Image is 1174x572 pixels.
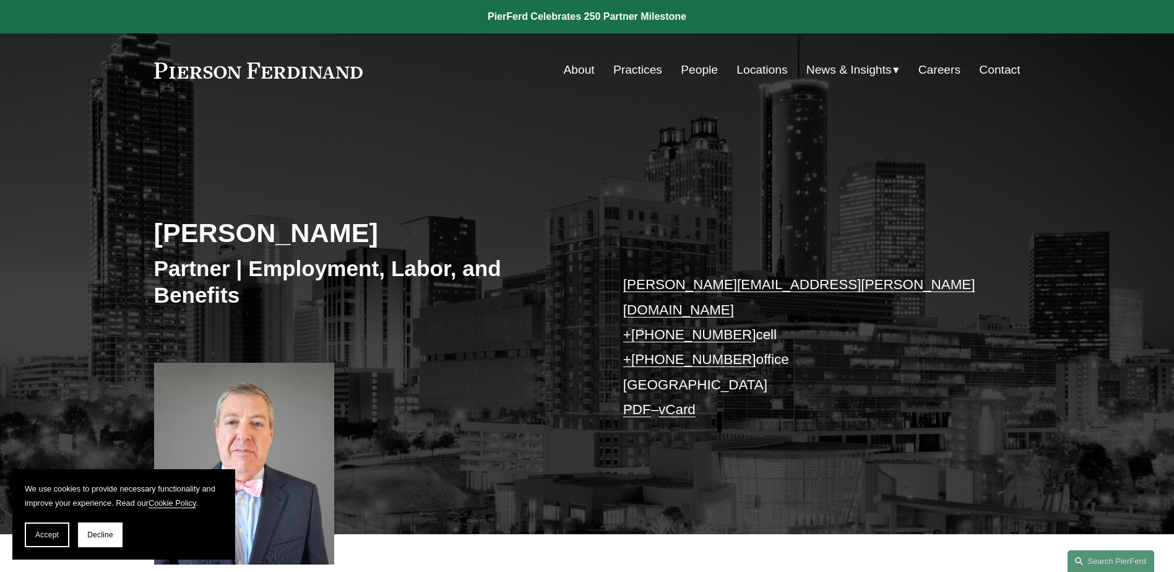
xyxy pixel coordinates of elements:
[25,482,223,510] p: We use cookies to provide necessary functionality and improve your experience. Read our .
[154,255,587,309] h3: Partner | Employment, Labor, and Benefits
[564,58,595,82] a: About
[806,58,900,82] a: folder dropdown
[149,498,196,508] a: Cookie Policy
[613,58,662,82] a: Practices
[623,272,984,422] p: cell office [GEOGRAPHIC_DATA] –
[35,531,59,539] span: Accept
[78,522,123,547] button: Decline
[154,217,587,249] h2: [PERSON_NAME]
[658,402,696,417] a: vCard
[681,58,718,82] a: People
[623,327,631,342] a: +
[918,58,960,82] a: Careers
[631,352,756,367] a: [PHONE_NUMBER]
[12,469,235,560] section: Cookie banner
[623,352,631,367] a: +
[631,327,756,342] a: [PHONE_NUMBER]
[25,522,69,547] button: Accept
[806,59,892,81] span: News & Insights
[979,58,1020,82] a: Contact
[1068,550,1154,572] a: Search this site
[623,277,975,317] a: [PERSON_NAME][EMAIL_ADDRESS][PERSON_NAME][DOMAIN_NAME]
[623,402,651,417] a: PDF
[87,531,113,539] span: Decline
[736,58,787,82] a: Locations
